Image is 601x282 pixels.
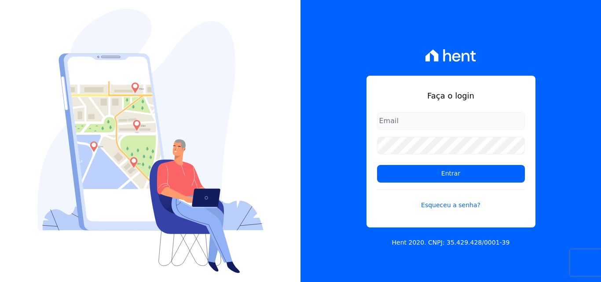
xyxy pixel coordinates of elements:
img: Login [37,9,264,273]
input: Email [377,112,525,130]
a: Esqueceu a senha? [377,190,525,210]
input: Entrar [377,165,525,183]
h1: Faça o login [377,90,525,102]
p: Hent 2020. CNPJ: 35.429.428/0001-39 [392,238,510,247]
